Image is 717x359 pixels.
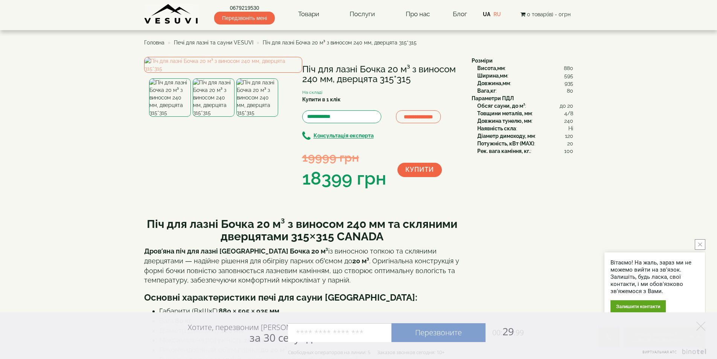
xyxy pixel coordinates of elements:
span: 120 [565,132,573,140]
b: Вага,кг [477,88,496,94]
a: 0679219530 [214,4,275,12]
span: :99 [514,328,524,338]
a: Блог [453,10,467,18]
b: Товщини металів, мм [477,110,532,116]
div: : [477,87,573,95]
span: 4/8 [564,110,573,117]
img: Піч для лазні Бочка 20 м³ з виносом 240 мм, дверцята 315*315 [193,78,234,117]
b: Консультація експерта [314,133,374,139]
b: Наявність скла [477,125,516,131]
p: із виносною топкою та скляними дверцятами — надійне рішення для обігріву парних об’ємом до . Ориг... [144,246,460,285]
h1: Піч для лазні Бочка 20 м³ з виносом 240 мм, дверцята 315*315 [302,64,460,84]
li: Габарити (В×Ш×Г): [159,306,460,316]
button: Купити [397,163,442,177]
button: 0 товар(ів) - 0грн [518,10,573,18]
b: Діаметр димоходу, мм [477,133,535,139]
img: Піч для лазні Бочка 20 м³ з виносом 240 мм, дверцята 315*315 [149,78,191,117]
div: : [477,102,573,110]
a: RU [493,11,501,17]
div: : [477,79,573,87]
span: Виртуальная АТС [642,350,677,354]
img: Піч для лазні Бочка 20 м³ з виносом 240 мм, дверцята 315*315 [236,78,278,117]
small: На складі [302,90,323,95]
div: Вітаємо! На жаль, зараз ми не можемо вийти на зв'язок. Залишіть, будь ласка, свої контакти, і ми ... [610,259,699,295]
a: Про нас [398,6,437,23]
div: : [477,64,573,72]
b: Обсяг сауни, до м³ [477,103,525,109]
a: Послуги [342,6,382,23]
a: Головна [144,40,164,46]
span: 20 [567,140,573,147]
span: 80 [567,87,573,95]
span: 00: [492,328,502,338]
b: Потужність, кВт (MAX) [477,141,534,147]
a: Перезвоните [391,323,486,342]
b: Ширина,мм [477,73,507,79]
a: Виртуальная АТС [638,349,708,359]
div: : [477,117,573,125]
span: до 20 [560,102,573,110]
b: Довжина,мм [477,80,510,86]
span: Піч для лазні Бочка 20 м³ з виносом 240 мм, дверцята 315*315 [263,40,417,46]
strong: 880 × 595 × 935 мм [219,307,279,315]
div: : [477,147,573,155]
a: Товари [291,6,327,23]
div: Хотите, перезвоним [PERSON_NAME] [188,322,317,344]
div: : [477,132,573,140]
b: Довжина тунелю, мм [477,118,531,124]
span: 880 [564,64,573,72]
label: Купити в 1 клік [302,96,341,103]
b: Основні характеристики печі для сауни [GEOGRAPHIC_DATA]: [144,292,417,303]
div: Залишити контакти [610,300,666,313]
b: Піч для лазні Бочка 20 м³ з виносом 240 мм та скляними дверцятами 315×315 CANADA [147,217,457,243]
b: Висота,мм [477,65,505,71]
button: close button [695,239,705,250]
span: Ні [568,125,573,132]
a: UA [483,11,490,17]
span: 240 [564,117,573,125]
img: Піч для лазні Бочка 20 м³ з виносом 240 мм, дверцята 315*315 [144,57,302,73]
span: 595 [564,72,573,79]
span: 935 [565,79,573,87]
div: : [477,125,573,132]
span: за 30 секунд? [250,330,317,345]
strong: Дров’яна піч для лазні [GEOGRAPHIC_DATA] Бочка 20 м³ [144,247,328,255]
a: Печі для лазні та сауни VESUVI [174,40,253,46]
span: Передзвоніть мені [214,12,275,24]
b: Рек. вага каміння, кг. [477,148,530,154]
span: 29 [486,324,524,338]
div: 19999 грн [302,149,386,166]
div: : [477,72,573,79]
img: Завод VESUVI [144,4,199,24]
div: Свободных операторов на линии: 5 Заказов звонков сегодня: 10+ [288,349,445,355]
span: 100 [564,147,573,155]
b: Розміри [472,58,493,64]
strong: 20 м³ [352,257,369,265]
b: Параметри ПДЛ [472,95,514,101]
div: : [477,140,573,147]
span: 0 товар(ів) - 0грн [527,11,571,17]
div: : [477,110,573,117]
div: 18399 грн [302,166,386,191]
